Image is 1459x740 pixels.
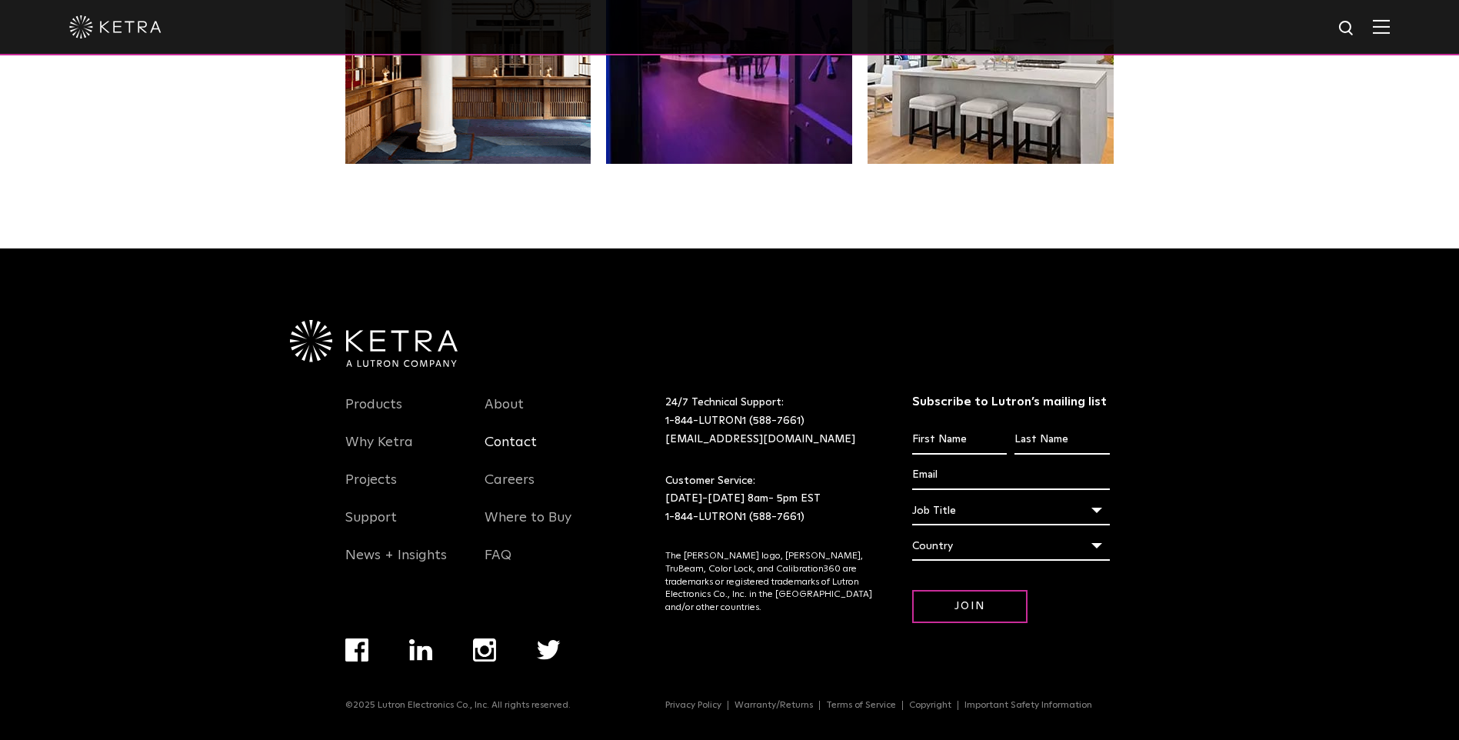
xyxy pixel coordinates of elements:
[345,434,413,469] a: Why Ketra
[728,701,820,710] a: Warranty/Returns
[665,512,804,522] a: 1-844-LUTRON1 (588-7661)
[665,472,874,527] p: Customer Service: [DATE]-[DATE] 8am- 5pm EST
[820,701,903,710] a: Terms of Service
[345,638,601,700] div: Navigation Menu
[473,638,496,662] img: instagram
[537,640,561,660] img: twitter
[345,547,447,582] a: News + Insights
[345,394,462,582] div: Navigation Menu
[912,590,1028,623] input: Join
[912,461,1110,490] input: Email
[665,415,804,426] a: 1-844-LUTRON1 (588-7661)
[1014,425,1109,455] input: Last Name
[345,509,397,545] a: Support
[485,434,537,469] a: Contact
[1373,19,1390,34] img: Hamburger%20Nav.svg
[485,547,511,582] a: FAQ
[665,550,874,615] p: The [PERSON_NAME] logo, [PERSON_NAME], TruBeam, Color Lock, and Calibration360 are trademarks or ...
[665,394,874,448] p: 24/7 Technical Support:
[903,701,958,710] a: Copyright
[485,472,535,507] a: Careers
[1337,19,1357,38] img: search icon
[69,15,162,38] img: ketra-logo-2019-white
[912,425,1007,455] input: First Name
[912,394,1110,410] h3: Subscribe to Lutron’s mailing list
[345,396,402,432] a: Products
[485,396,524,432] a: About
[290,320,458,368] img: Ketra-aLutronCo_White_RGB
[665,434,855,445] a: [EMAIL_ADDRESS][DOMAIN_NAME]
[345,638,368,662] img: facebook
[345,472,397,507] a: Projects
[345,700,571,711] p: ©2025 Lutron Electronics Co., Inc. All rights reserved.
[958,701,1098,710] a: Important Safety Information
[409,639,433,661] img: linkedin
[665,700,1114,711] div: Navigation Menu
[912,496,1110,525] div: Job Title
[485,394,601,582] div: Navigation Menu
[659,701,728,710] a: Privacy Policy
[912,532,1110,561] div: Country
[485,509,571,545] a: Where to Buy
